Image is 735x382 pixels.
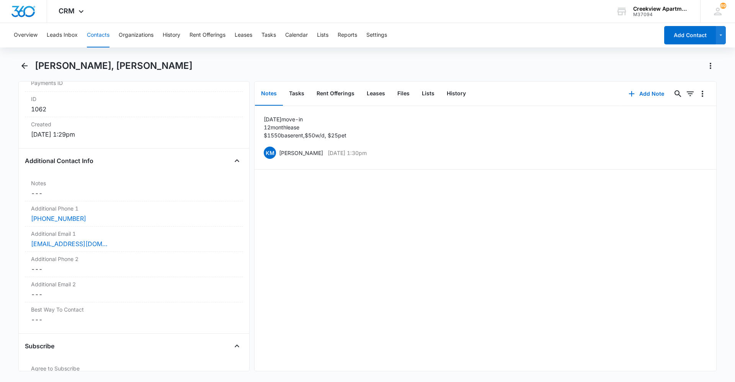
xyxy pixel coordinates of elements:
[310,82,361,106] button: Rent Offerings
[264,131,346,139] p: $1550 base rent, $50 w/d, $25 pet
[25,117,243,142] div: Created[DATE] 1:29pm
[31,239,108,248] a: [EMAIL_ADDRESS][DOMAIN_NAME]
[14,23,38,47] button: Overview
[25,252,243,277] div: Additional Phone 2---
[264,115,346,123] p: [DATE] move-in
[31,364,237,372] label: Agree to Subscribe
[31,95,237,103] dt: ID
[31,130,237,139] dd: [DATE] 1:29pm
[31,104,237,114] dd: 1062
[31,120,237,128] dt: Created
[264,147,276,159] span: KM
[283,82,310,106] button: Tasks
[621,85,672,103] button: Add Note
[31,189,237,198] dd: ---
[31,204,237,212] label: Additional Phone 1
[31,230,237,238] label: Additional Email 1
[25,341,54,351] h4: Subscribe
[31,315,237,324] dd: ---
[317,23,328,47] button: Lists
[25,227,243,252] div: Additional Email 1[EMAIL_ADDRESS][DOMAIN_NAME]
[285,23,308,47] button: Calendar
[31,290,237,299] dd: ---
[279,149,323,157] p: [PERSON_NAME]
[261,23,276,47] button: Tasks
[391,82,416,106] button: Files
[696,88,709,100] button: Overflow Menu
[416,82,441,106] button: Lists
[25,92,243,117] div: ID1062
[338,23,357,47] button: Reports
[119,23,154,47] button: Organizations
[328,149,367,157] p: [DATE] 1:30pm
[31,179,237,187] label: Notes
[720,3,726,9] div: notifications count
[35,60,193,72] h1: [PERSON_NAME], [PERSON_NAME]
[441,82,472,106] button: History
[31,214,86,223] a: [PHONE_NUMBER]
[189,23,225,47] button: Rent Offerings
[231,155,243,167] button: Close
[163,23,180,47] button: History
[87,23,109,47] button: Contacts
[255,82,283,106] button: Notes
[25,74,243,92] div: Payments ID
[672,88,684,100] button: Search...
[31,255,237,263] label: Additional Phone 2
[31,79,83,87] dt: Payments ID
[704,60,717,72] button: Actions
[25,176,243,201] div: Notes---
[25,201,243,227] div: Additional Phone 1[PHONE_NUMBER]
[31,305,237,313] label: Best Way To Contact
[235,23,252,47] button: Leases
[31,280,237,288] label: Additional Email 2
[633,12,689,17] div: account id
[18,60,30,72] button: Back
[720,3,726,9] span: 69
[366,23,387,47] button: Settings
[633,6,689,12] div: account name
[25,302,243,327] div: Best Way To Contact---
[231,340,243,352] button: Close
[47,23,78,47] button: Leads Inbox
[664,26,716,44] button: Add Contact
[31,264,237,274] dd: ---
[361,82,391,106] button: Leases
[59,7,75,15] span: CRM
[264,123,346,131] p: 12 month lease
[25,277,243,302] div: Additional Email 2---
[684,88,696,100] button: Filters
[25,156,93,165] h4: Additional Contact Info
